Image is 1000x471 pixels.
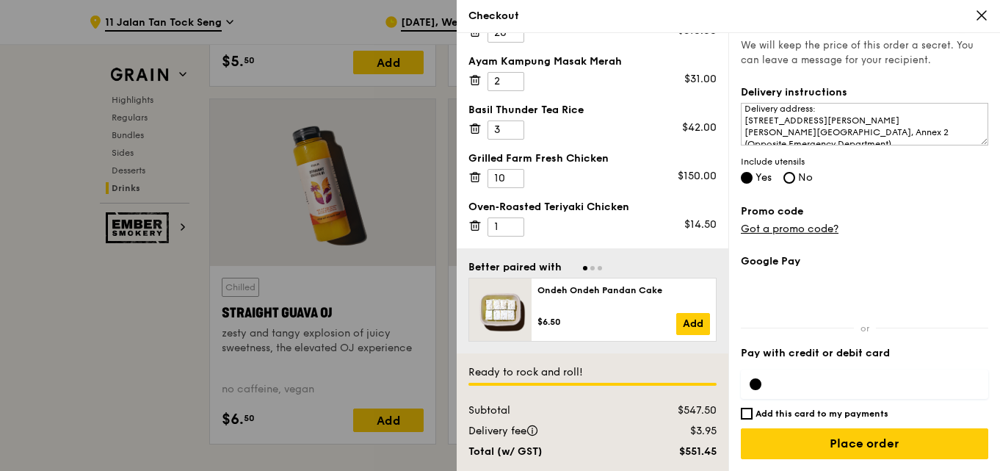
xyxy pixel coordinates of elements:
[678,169,717,184] div: $150.00
[460,424,637,439] div: Delivery fee
[783,172,795,184] input: No
[741,408,753,420] input: Add this card to my payments
[676,313,710,335] a: Add
[684,217,717,232] div: $14.50
[682,121,717,135] div: $42.00
[741,278,988,310] iframe: Secure payment button frame
[583,266,587,270] span: Go to slide 1
[756,408,888,420] h6: Add this card to my payments
[741,85,988,100] label: Delivery instructions
[773,378,979,390] iframe: Secure card payment input frame
[741,346,988,361] label: Pay with credit or debit card
[468,9,988,24] div: Checkout
[756,171,772,184] span: Yes
[741,38,988,68] span: We will keep the price of this order a secret. You can leave a message for your recipient.
[741,204,988,219] label: Promo code
[741,254,988,269] label: Google Pay
[468,260,562,275] div: Better paired with
[460,445,637,459] div: Total (w/ GST)
[590,266,595,270] span: Go to slide 2
[468,151,717,166] div: Grilled Farm Fresh Chicken
[637,445,725,459] div: $551.45
[537,284,710,296] div: Ondeh Ondeh Pandan Cake
[468,365,717,380] div: Ready to rock and roll!
[468,103,717,118] div: Basil Thunder Tea Rice
[468,54,717,69] div: Ayam Kampung Masak Merah
[741,172,753,184] input: Yes
[460,403,637,418] div: Subtotal
[684,72,717,87] div: $31.00
[741,428,988,459] input: Place order
[637,424,725,439] div: $3.95
[741,156,988,168] span: Include utensils
[741,223,838,235] a: Got a promo code?
[598,266,602,270] span: Go to slide 3
[537,316,676,328] div: $6.50
[637,403,725,418] div: $547.50
[798,171,813,184] span: No
[468,200,717,215] div: Oven‑Roasted Teriyaki Chicken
